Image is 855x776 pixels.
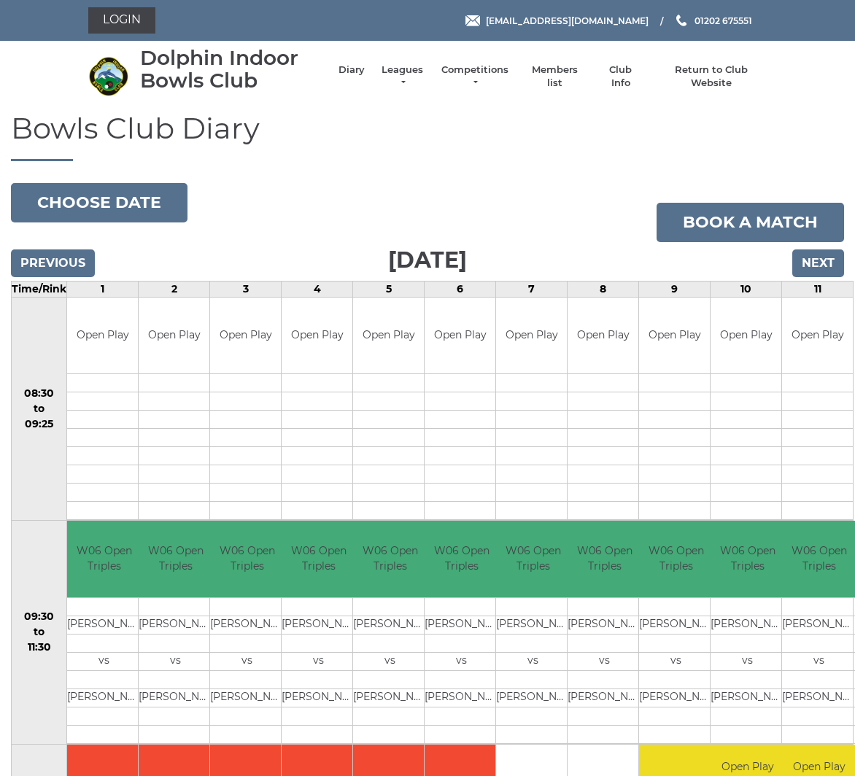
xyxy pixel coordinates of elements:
td: [PERSON_NAME] [496,688,570,707]
td: [PERSON_NAME] [568,616,641,634]
td: W06 Open Triples [210,521,284,597]
span: [EMAIL_ADDRESS][DOMAIN_NAME] [486,15,649,26]
td: 1 [67,281,139,297]
td: vs [139,652,212,670]
a: Club Info [600,63,642,90]
td: [PERSON_NAME] [282,616,355,634]
div: Dolphin Indoor Bowls Club [140,47,324,92]
td: 4 [282,281,353,297]
img: Phone us [676,15,686,26]
td: Open Play [425,298,495,374]
td: vs [210,652,284,670]
td: 7 [496,281,568,297]
td: [PERSON_NAME] [210,688,284,707]
img: Email [465,15,480,26]
td: [PERSON_NAME] [282,688,355,707]
td: 3 [210,281,282,297]
a: Members list [524,63,584,90]
td: 5 [353,281,425,297]
td: [PERSON_NAME] [67,616,141,634]
td: vs [639,652,713,670]
td: [PERSON_NAME] [67,688,141,707]
a: Competitions [440,63,510,90]
td: Open Play [67,298,138,374]
a: Leagues [379,63,425,90]
td: vs [353,652,427,670]
a: Diary [338,63,365,77]
td: [PERSON_NAME] [139,688,212,707]
td: Open Play [782,298,853,374]
td: 2 [139,281,210,297]
td: [PERSON_NAME] [711,688,784,707]
td: 9 [639,281,711,297]
td: 09:30 to 11:30 [12,521,67,745]
td: 11 [782,281,854,297]
input: Next [792,249,844,277]
td: W06 Open Triples [711,521,784,597]
td: [PERSON_NAME] [639,616,713,634]
td: vs [425,652,498,670]
td: Open Play [353,298,424,374]
a: Book a match [657,203,844,242]
span: 01202 675551 [695,15,752,26]
a: Email [EMAIL_ADDRESS][DOMAIN_NAME] [465,14,649,28]
h1: Bowls Club Diary [11,112,844,161]
td: vs [282,652,355,670]
td: vs [496,652,570,670]
td: W06 Open Triples [425,521,498,597]
td: Open Play [282,298,352,374]
img: Dolphin Indoor Bowls Club [88,56,128,96]
td: [PERSON_NAME] [353,616,427,634]
td: [PERSON_NAME] [210,616,284,634]
a: Login [88,7,155,34]
button: Choose date [11,183,187,222]
input: Previous [11,249,95,277]
td: [PERSON_NAME] [425,616,498,634]
td: Open Play [139,298,209,374]
td: [PERSON_NAME] [139,616,212,634]
td: [PERSON_NAME] [639,688,713,707]
td: [PERSON_NAME] [496,616,570,634]
td: Time/Rink [12,281,67,297]
a: Return to Club Website [657,63,767,90]
td: Open Play [639,298,710,374]
td: 8 [568,281,639,297]
td: W06 Open Triples [139,521,212,597]
td: 6 [425,281,496,297]
td: vs [67,652,141,670]
td: vs [711,652,784,670]
td: Open Play [711,298,781,374]
td: [PERSON_NAME] [568,688,641,707]
td: 08:30 to 09:25 [12,297,67,521]
td: 10 [711,281,782,297]
td: Open Play [210,298,281,374]
td: Open Play [496,298,567,374]
td: Open Play [568,298,638,374]
td: W06 Open Triples [568,521,641,597]
td: [PERSON_NAME] [711,616,784,634]
td: W06 Open Triples [639,521,713,597]
td: [PERSON_NAME] [425,688,498,707]
td: W06 Open Triples [353,521,427,597]
a: Phone us 01202 675551 [674,14,752,28]
td: W06 Open Triples [282,521,355,597]
td: [PERSON_NAME] [353,688,427,707]
td: W06 Open Triples [67,521,141,597]
td: vs [568,652,641,670]
td: W06 Open Triples [496,521,570,597]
